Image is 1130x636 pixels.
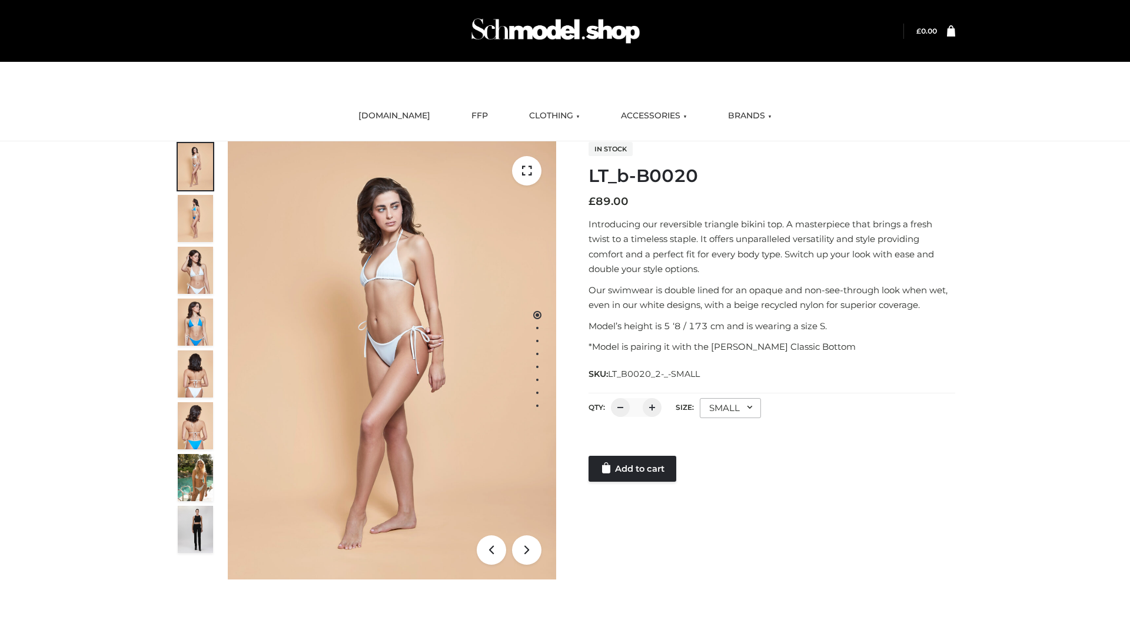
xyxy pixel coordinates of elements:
p: Model’s height is 5 ‘8 / 173 cm and is wearing a size S. [589,319,955,334]
img: ArielClassicBikiniTop_CloudNine_AzureSky_OW114ECO_2-scaled.jpg [178,195,213,242]
img: ArielClassicBikiniTop_CloudNine_AzureSky_OW114ECO_1 [228,141,556,579]
p: *Model is pairing it with the [PERSON_NAME] Classic Bottom [589,339,955,355]
span: LT_B0020_2-_-SMALL [608,369,700,379]
img: ArielClassicBikiniTop_CloudNine_AzureSky_OW114ECO_4-scaled.jpg [178,299,213,346]
img: 49df5f96394c49d8b5cbdcda3511328a.HD-1080p-2.5Mbps-49301101_thumbnail.jpg [178,506,213,553]
img: ArielClassicBikiniTop_CloudNine_AzureSky_OW114ECO_8-scaled.jpg [178,402,213,449]
label: Size: [676,403,694,412]
a: FFP [463,103,497,129]
a: Add to cart [589,456,676,482]
span: £ [589,195,596,208]
img: ArielClassicBikiniTop_CloudNine_AzureSky_OW114ECO_7-scaled.jpg [178,350,213,397]
img: ArielClassicBikiniTop_CloudNine_AzureSky_OW114ECO_1-scaled.jpg [178,143,213,190]
bdi: 0.00 [916,26,937,35]
a: £0.00 [916,26,937,35]
a: CLOTHING [520,103,589,129]
label: QTY: [589,403,605,412]
img: ArielClassicBikiniTop_CloudNine_AzureSky_OW114ECO_3-scaled.jpg [178,247,213,294]
span: £ [916,26,921,35]
h1: LT_b-B0020 [589,165,955,187]
p: Introducing our reversible triangle bikini top. A masterpiece that brings a fresh twist to a time... [589,217,955,277]
a: [DOMAIN_NAME] [350,103,439,129]
div: SMALL [700,398,761,418]
span: In stock [589,142,633,156]
bdi: 89.00 [589,195,629,208]
a: ACCESSORIES [612,103,696,129]
a: BRANDS [719,103,780,129]
img: Arieltop_CloudNine_AzureSky2.jpg [178,454,213,501]
img: Schmodel Admin 964 [467,8,644,54]
span: SKU: [589,367,701,381]
p: Our swimwear is double lined for an opaque and non-see-through look when wet, even in our white d... [589,283,955,313]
